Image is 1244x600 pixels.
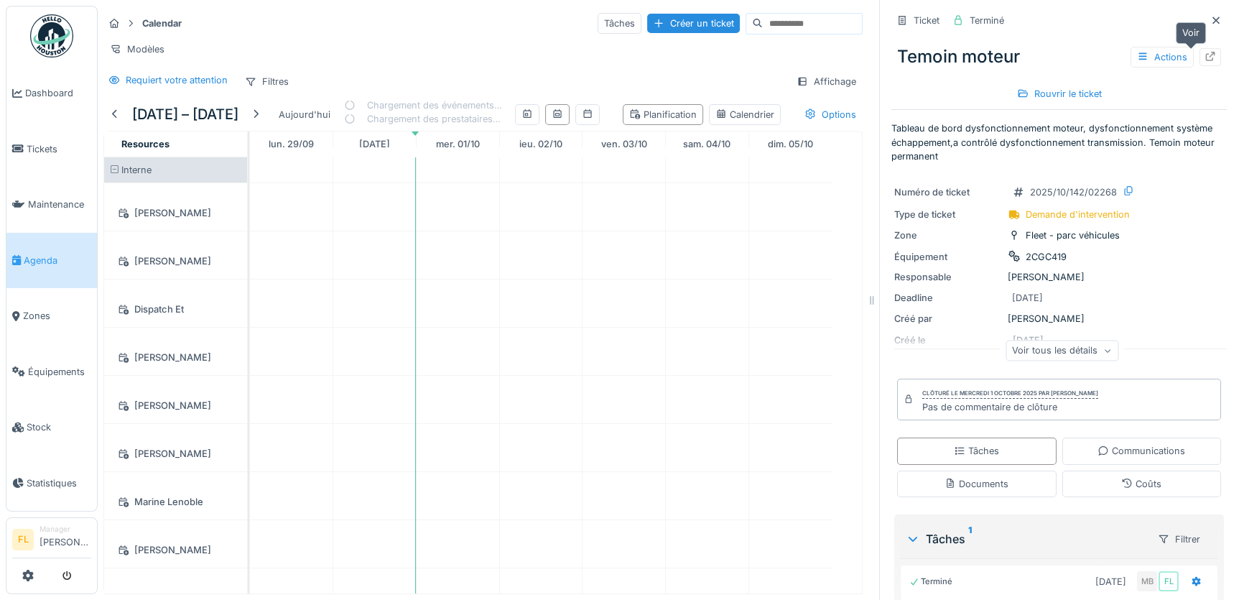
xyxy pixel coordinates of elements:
div: MB [1137,571,1157,591]
div: Créer un ticket [647,14,740,33]
div: Ticket [914,14,939,27]
div: Filtres [238,71,295,92]
div: [DATE] [1095,575,1126,589]
div: [PERSON_NAME] [113,445,238,463]
div: Tâches [906,530,1146,548]
div: Terminé [970,14,1004,27]
span: Zones [23,309,91,323]
span: Équipements [28,365,91,379]
div: Calendrier [715,108,774,121]
div: [PERSON_NAME] [113,204,238,222]
a: Stock [6,400,97,456]
img: Badge_color-CXgf-gQk.svg [30,14,73,57]
div: Tâches [954,444,999,458]
span: Resources [121,139,170,149]
div: Fleet - parc véhicules [1026,229,1120,242]
div: Chargement des événements… [344,98,502,112]
div: [PERSON_NAME] [894,312,1224,326]
li: FL [12,529,34,550]
div: Numéro de ticket [894,185,1002,199]
div: Requiert votre attention [126,73,228,87]
div: Documents [944,477,1008,491]
div: Rouvrir le ticket [1011,84,1108,103]
a: 30 septembre 2025 [356,134,394,154]
a: Zones [6,288,97,344]
a: Maintenance [6,177,97,233]
span: Maintenance [28,198,91,211]
span: Dashboard [25,86,91,100]
div: Manager [40,524,91,535]
div: Filtrer [1151,529,1207,550]
a: Équipements [6,344,97,400]
div: Créé par [894,312,1002,326]
div: Dispatch Et [113,300,238,318]
a: Dashboard [6,65,97,121]
span: Stock [27,420,91,434]
div: Zone [894,229,1002,242]
sup: 1 [968,530,972,548]
div: Planification [629,108,697,121]
div: [PERSON_NAME] [113,349,238,366]
div: Équipement [894,250,1002,264]
div: [DATE] [1012,291,1043,305]
div: Chargement des prestataires… [344,112,502,126]
a: Agenda [6,233,97,289]
span: Interne [121,165,152,175]
div: Voir tous les détails [1006,340,1118,361]
div: [PERSON_NAME] [113,252,238,270]
div: Deadline [894,291,1002,305]
a: 3 octobre 2025 [598,134,651,154]
div: Aujourd'hui [273,105,336,124]
div: Affichage [790,71,863,92]
div: Modèles [103,39,171,60]
div: Responsable [894,270,1002,284]
a: 5 octobre 2025 [764,134,817,154]
a: 4 octobre 2025 [679,134,734,154]
a: Tickets [6,121,97,177]
div: Tâches [598,13,641,34]
p: Tableau de bord dysfonctionnement moteur, dysfonctionnement système échappement,a contrôlé dysfon... [891,121,1227,163]
a: 2 octobre 2025 [516,134,566,154]
li: [PERSON_NAME] [40,524,91,555]
a: FL Manager[PERSON_NAME] [12,524,91,558]
div: Type de ticket [894,208,1002,221]
div: Terminé [909,576,952,588]
a: 1 octobre 2025 [432,134,483,154]
div: FL [1159,571,1179,591]
div: [PERSON_NAME] [894,270,1224,284]
a: Statistiques [6,456,97,512]
div: Clôturé le mercredi 1 octobre 2025 par [PERSON_NAME] [922,389,1098,399]
div: Voir [1176,22,1206,43]
div: [PERSON_NAME] [113,397,238,415]
span: Statistiques [27,476,91,490]
div: Communications [1097,444,1185,458]
div: Coûts [1121,477,1161,491]
div: Actions [1131,47,1194,68]
strong: Calendar [136,17,187,30]
h5: [DATE] – [DATE] [132,106,238,123]
span: Agenda [24,254,91,267]
div: Temoin moteur [891,38,1227,75]
a: 29 septembre 2025 [265,134,317,154]
div: Marine Lenoble [113,493,238,511]
div: Demande d'intervention [1026,208,1130,221]
div: 2CGC419 [1026,250,1067,264]
div: [PERSON_NAME] [113,541,238,559]
div: Pas de commentaire de clôture [922,400,1098,414]
div: Options [798,104,863,125]
span: Tickets [27,142,91,156]
div: 2025/10/142/02268 [1030,185,1117,199]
